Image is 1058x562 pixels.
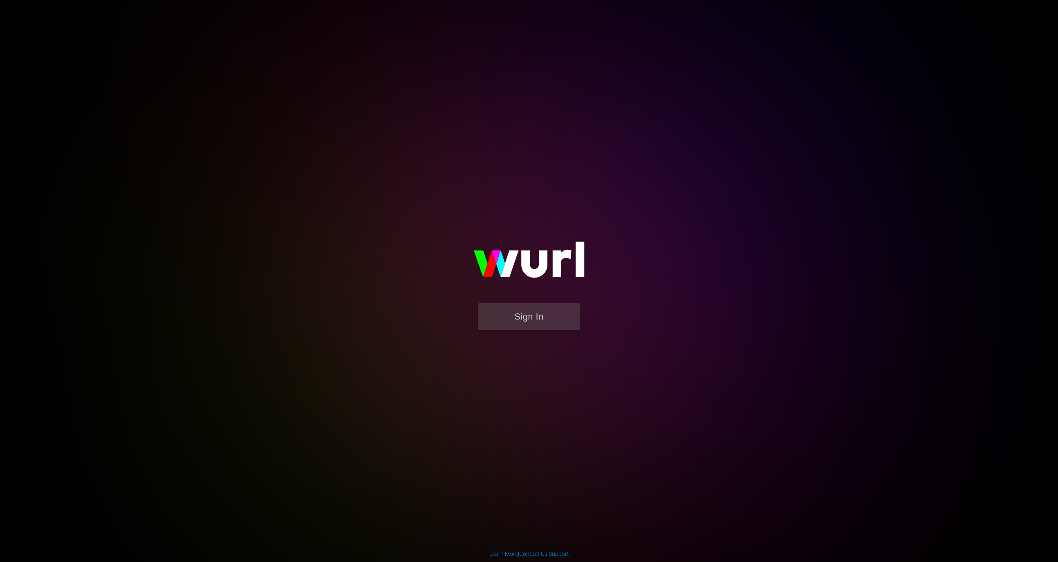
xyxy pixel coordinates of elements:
div: | | [489,550,569,558]
a: Support [549,551,569,557]
button: Sign In [478,303,580,330]
img: wurl-logo-on-black-223613ac3d8ba8fe6dc639794a292ebdb59501304c7dfd60c99c58986ef67473.svg [447,224,611,303]
a: Contact Us [519,551,547,557]
a: Learn More [489,551,518,557]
